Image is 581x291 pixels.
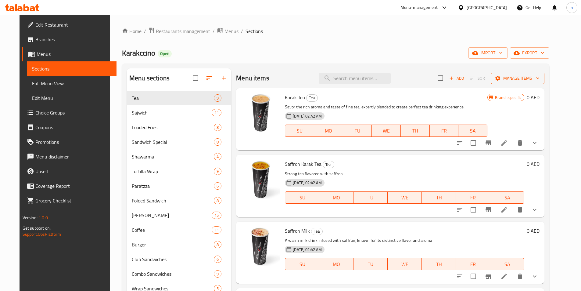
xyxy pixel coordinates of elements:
span: MO [322,193,351,202]
span: Branches [35,36,112,43]
a: Upsell [22,164,117,179]
span: Choice Groups [35,109,112,116]
button: show more [527,136,542,150]
a: Choice Groups [22,105,117,120]
span: 8 [214,242,221,248]
span: 6 [214,256,221,262]
span: Coffee [132,226,212,234]
span: [PERSON_NAME] [132,212,212,219]
div: Open [158,50,172,57]
p: A warm milk drink infused with saffron, known for its distinctive flavor and aroma [285,237,524,244]
span: Select to update [467,203,480,216]
span: Manage items [496,75,540,82]
span: [DATE] 02:42 AM [290,180,324,186]
button: sort-choices [452,136,467,150]
button: WE [388,258,422,270]
button: SA [490,191,524,204]
div: Sajwich [132,109,212,116]
span: WE [390,260,419,269]
span: TH [403,126,427,135]
span: Coverage Report [35,182,112,190]
div: Folded Sandwich [132,197,214,204]
span: WE [374,126,398,135]
button: WE [388,191,422,204]
p: Savor the rich aroma and taste of fine tea, expertly blended to create perfect tea drinking exper... [285,103,487,111]
div: Tea [311,228,323,235]
span: FR [458,193,488,202]
a: Promotions [22,135,117,149]
div: Burger [132,241,214,248]
span: Tea [132,94,214,102]
svg: Show Choices [531,139,538,147]
a: Restaurants management [149,27,210,35]
div: Loaded Fries [132,124,214,131]
button: Add [447,74,466,83]
span: Grocery Checklist [35,197,112,204]
div: Loaded Fries8 [127,120,231,135]
a: Menus [217,27,238,35]
span: 11 [212,110,221,116]
span: Select to update [467,136,480,149]
span: WE [390,193,419,202]
div: items [214,256,221,263]
span: 9 [214,271,221,277]
svg: Show Choices [531,273,538,280]
span: SU [288,126,312,135]
span: Shawarma [132,153,214,160]
span: 11 [212,227,221,233]
h6: 0 AED [527,93,540,102]
span: 15 [212,213,221,218]
div: Menu-management [400,4,438,11]
span: 4 [214,154,221,160]
span: FR [458,260,488,269]
span: 6 [214,183,221,189]
a: Menus [22,47,117,61]
p: Strong tea flavored with saffron. [285,170,524,178]
a: Sections [27,61,117,76]
a: Menu disclaimer [22,149,117,164]
div: items [214,270,221,278]
span: 8 [214,125,221,130]
span: SA [493,193,522,202]
button: show more [527,202,542,217]
button: SA [490,258,524,270]
a: Edit Menu [27,91,117,105]
div: items [214,182,221,190]
button: SU [285,125,314,137]
span: Saffron Karak Tea [285,159,321,169]
button: Manage items [491,73,544,84]
div: Tea [306,94,318,102]
a: Edit menu item [500,206,508,213]
button: TH [422,258,456,270]
span: Get support on: [23,224,51,232]
div: Tea9 [127,91,231,105]
div: items [214,241,221,248]
span: export [515,49,544,57]
span: Menus [224,27,238,35]
a: Coupons [22,120,117,135]
span: Select to update [467,270,480,283]
button: sort-choices [452,269,467,284]
span: Saffron Milk [285,226,310,235]
div: items [214,94,221,102]
button: WE [372,125,401,137]
span: n [571,4,573,11]
img: Saffron Karak Tea [241,160,280,199]
span: TU [346,126,370,135]
span: Promotions [35,138,112,146]
span: TH [424,193,454,202]
li: / [241,27,243,35]
span: MO [322,260,351,269]
span: Sections [246,27,263,35]
button: show more [527,269,542,284]
span: Karak Tea [285,93,305,102]
div: Tortilla Wrap9 [127,164,231,179]
span: Version: [23,214,38,222]
button: delete [513,136,527,150]
span: Sandwich Special [132,138,214,146]
span: Edit Restaurant [35,21,112,28]
h2: Menu sections [129,74,170,83]
svg: Show Choices [531,206,538,213]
